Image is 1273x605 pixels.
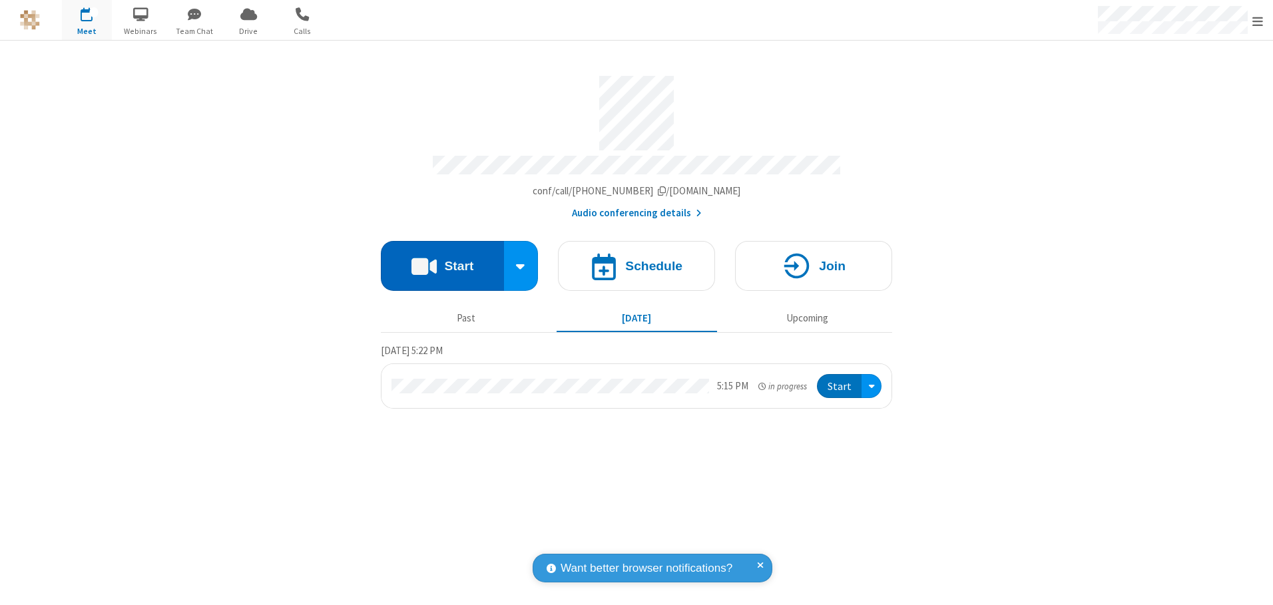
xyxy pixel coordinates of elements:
[1240,570,1263,596] iframe: Chat
[381,241,504,291] button: Start
[557,305,717,331] button: [DATE]
[533,184,741,199] button: Copy my meeting room linkCopy my meeting room link
[444,260,473,272] h4: Start
[572,206,702,221] button: Audio conferencing details
[735,241,892,291] button: Join
[533,184,741,197] span: Copy my meeting room link
[116,25,166,37] span: Webinars
[90,7,99,17] div: 1
[561,560,732,577] span: Want better browser notifications?
[625,260,682,272] h4: Schedule
[224,25,274,37] span: Drive
[381,66,892,221] section: Account details
[62,25,112,37] span: Meet
[817,374,862,399] button: Start
[862,374,882,399] div: Open menu
[381,343,892,409] section: Today's Meetings
[386,305,547,331] button: Past
[758,380,807,393] em: in progress
[819,260,846,272] h4: Join
[504,241,539,291] div: Start conference options
[278,25,328,37] span: Calls
[170,25,220,37] span: Team Chat
[381,344,443,357] span: [DATE] 5:22 PM
[727,305,888,331] button: Upcoming
[20,10,40,30] img: QA Selenium DO NOT DELETE OR CHANGE
[558,241,715,291] button: Schedule
[717,379,748,394] div: 5:15 PM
